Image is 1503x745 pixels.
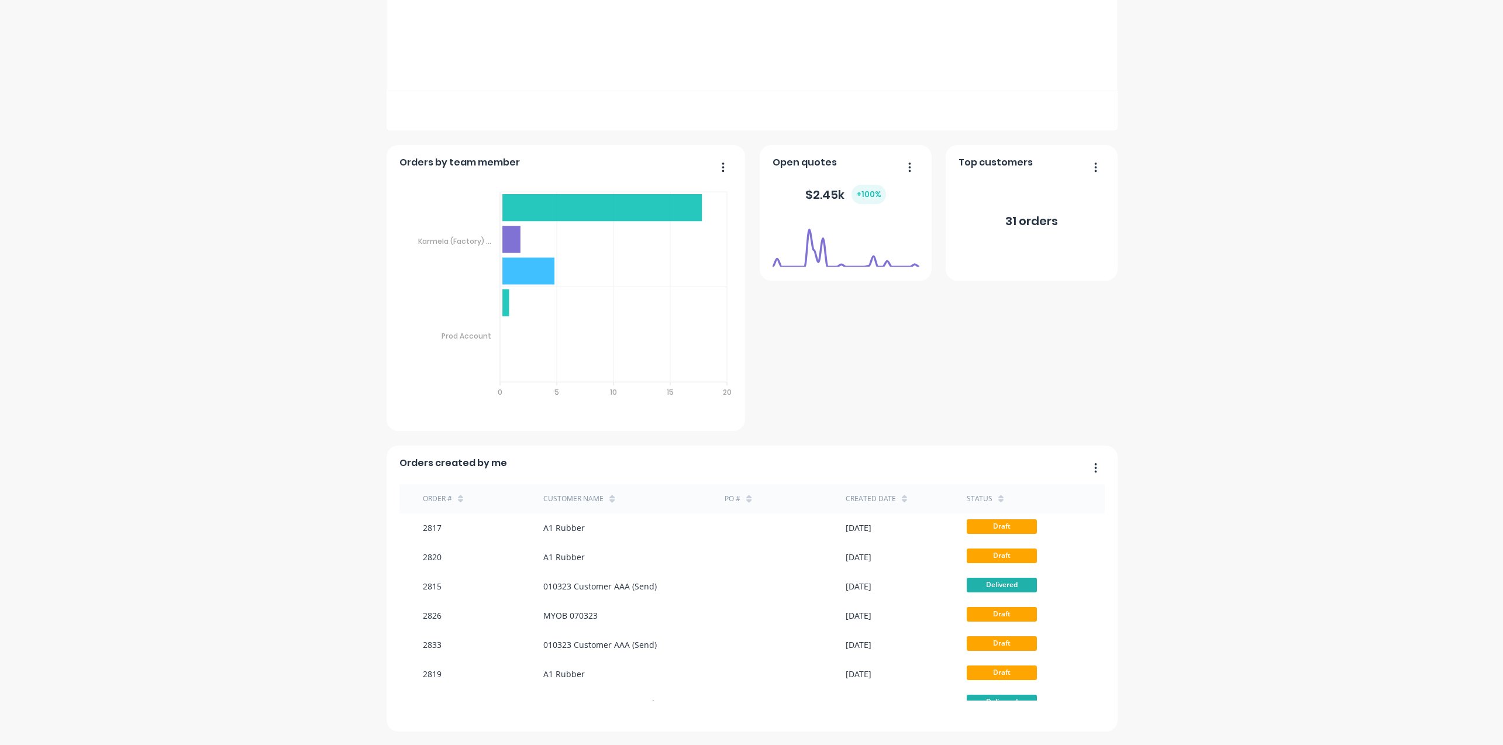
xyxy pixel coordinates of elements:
[423,697,442,709] div: 2818
[967,494,992,504] div: status
[543,522,585,534] div: A1 Rubber
[722,387,731,397] tspan: 20
[423,580,442,592] div: 2815
[959,156,1033,170] span: Top customers
[543,580,657,592] div: 010323 Customer AAA (Send)
[423,494,452,504] div: Order #
[666,387,673,397] tspan: 15
[773,156,837,170] span: Open quotes
[805,185,886,204] div: $ 2.45k
[543,668,585,680] div: A1 Rubber
[418,236,491,246] tspan: Karmela (Factory) ...
[846,551,871,563] div: [DATE]
[967,665,1037,680] span: Draft
[423,668,442,680] div: 2819
[543,494,604,504] div: Customer Name
[967,636,1037,651] span: Draft
[543,609,598,622] div: MYOB 070323
[543,551,585,563] div: A1 Rubber
[846,668,871,680] div: [DATE]
[967,519,1037,534] span: Draft
[852,185,886,204] div: + 100 %
[543,639,657,651] div: 010323 Customer AAA (Send)
[423,639,442,651] div: 2833
[442,331,491,341] tspan: Prod Account
[1005,212,1058,230] div: 31 orders
[609,387,616,397] tspan: 10
[725,494,740,504] div: PO #
[846,697,871,709] div: [DATE]
[423,609,442,622] div: 2826
[967,695,1037,709] span: Delivered
[846,522,871,534] div: [DATE]
[846,639,871,651] div: [DATE]
[967,607,1037,622] span: Draft
[846,494,896,504] div: Created date
[399,156,520,170] span: Orders by team member
[497,387,502,397] tspan: 0
[967,578,1037,592] span: Delivered
[846,580,871,592] div: [DATE]
[554,387,559,397] tspan: 5
[399,456,507,470] span: Orders created by me
[846,609,871,622] div: [DATE]
[967,549,1037,563] span: Draft
[543,697,657,709] div: 010323 Customer AAA (Send)
[423,551,442,563] div: 2820
[423,522,442,534] div: 2817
